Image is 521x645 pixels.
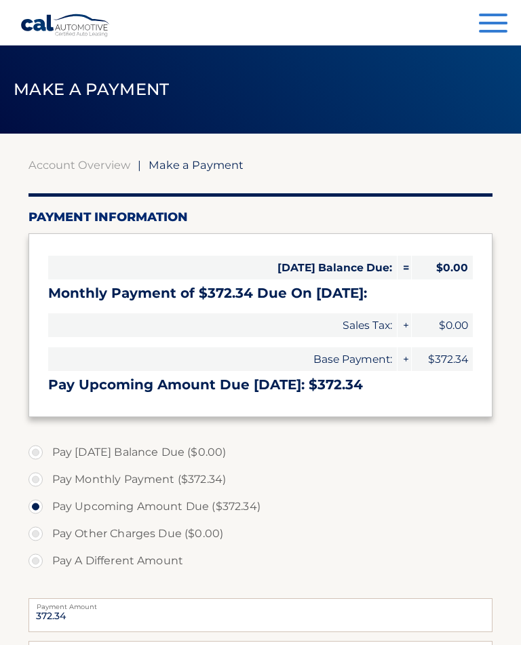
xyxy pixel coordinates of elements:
h2: Payment Information [28,210,493,224]
h3: Monthly Payment of $372.34 Due On [DATE]: [48,285,474,302]
label: Payment Amount [28,598,493,609]
button: Menu [479,14,507,36]
span: + [398,313,411,337]
span: Sales Tax: [48,313,398,337]
label: Pay Other Charges Due ($0.00) [28,520,493,547]
span: | [138,158,141,172]
a: Account Overview [28,158,130,172]
span: Base Payment: [48,347,398,371]
span: Make a Payment [14,79,169,99]
span: $0.00 [412,313,473,337]
span: $372.34 [412,347,473,371]
input: Payment Amount [28,598,493,632]
span: = [398,256,411,279]
span: $0.00 [412,256,473,279]
a: Cal Automotive [20,14,111,37]
span: Make a Payment [149,158,244,172]
label: Pay A Different Amount [28,547,493,574]
span: + [398,347,411,371]
h3: Pay Upcoming Amount Due [DATE]: $372.34 [48,376,474,393]
label: Pay Monthly Payment ($372.34) [28,466,493,493]
label: Pay Upcoming Amount Due ($372.34) [28,493,493,520]
label: Pay [DATE] Balance Due ($0.00) [28,439,493,466]
span: [DATE] Balance Due: [48,256,398,279]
